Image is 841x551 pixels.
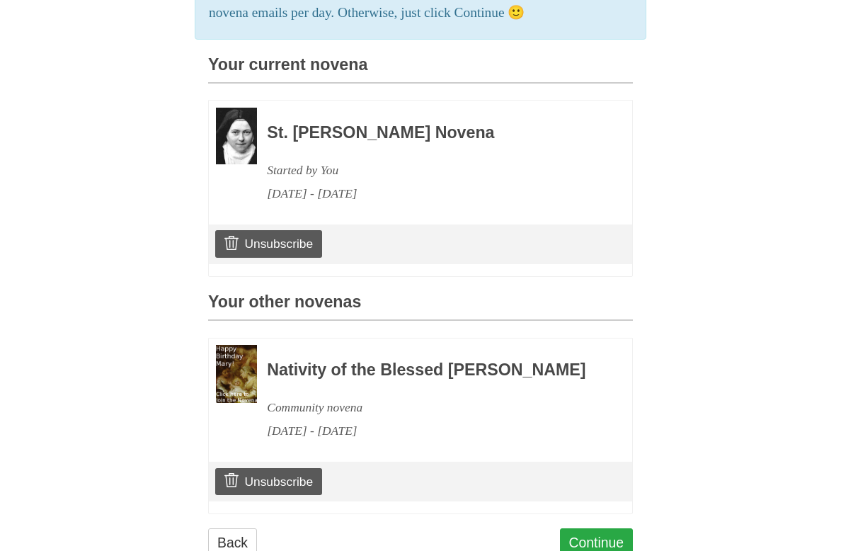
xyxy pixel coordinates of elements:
[216,345,257,403] img: Novena image
[267,182,594,205] div: [DATE] - [DATE]
[267,124,594,142] h3: St. [PERSON_NAME] Novena
[215,230,322,257] a: Unsubscribe
[208,56,633,84] h3: Your current novena
[267,396,594,419] div: Community novena
[208,293,633,321] h3: Your other novenas
[215,468,322,495] a: Unsubscribe
[216,108,257,164] img: Novena image
[267,361,594,380] h3: Nativity of the Blessed [PERSON_NAME]
[267,419,594,443] div: [DATE] - [DATE]
[267,159,594,182] div: Started by You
